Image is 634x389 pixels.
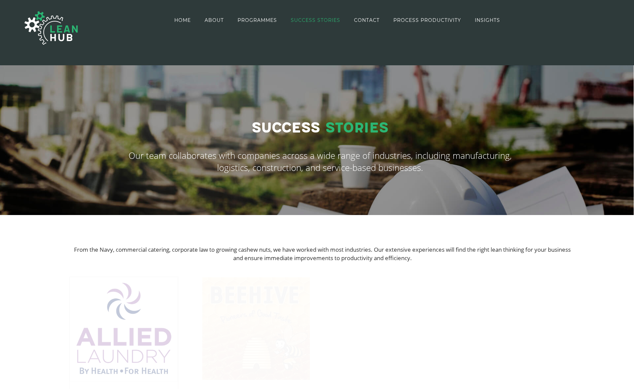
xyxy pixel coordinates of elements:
a: PROCESS PRODUCTIVITY [393,1,461,39]
span: SUCCESS STORIES [291,18,340,23]
a: INSIGHTS [475,1,500,39]
a: ABOUT [205,1,224,39]
a: CONTACT [354,1,380,39]
a: SUCCESS STORIES [291,1,340,39]
span: Our team collaborates with companies across a wide range of industries, including manufacturing, ... [129,149,512,174]
span: CONTACT [354,18,380,23]
span: From the Navy, commercial catering, corporate law to growing cashew nuts, we have worked with mos... [74,246,571,262]
span: PROCESS PRODUCTIVITY [393,18,461,23]
span: Success [252,119,320,137]
nav: Main Menu [174,1,500,39]
a: PROGRAMMES [238,1,277,39]
span: INSIGHTS [475,18,500,23]
span: Stories [325,119,388,137]
img: The Lean Hub | Optimising productivity with Lean Logo [17,4,85,52]
a: HOME [174,1,191,39]
span: HOME [174,18,191,23]
img: Lean manufacturing New Zealand [70,277,177,381]
span: PROGRAMMES [238,18,277,23]
span: ABOUT [205,18,224,23]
